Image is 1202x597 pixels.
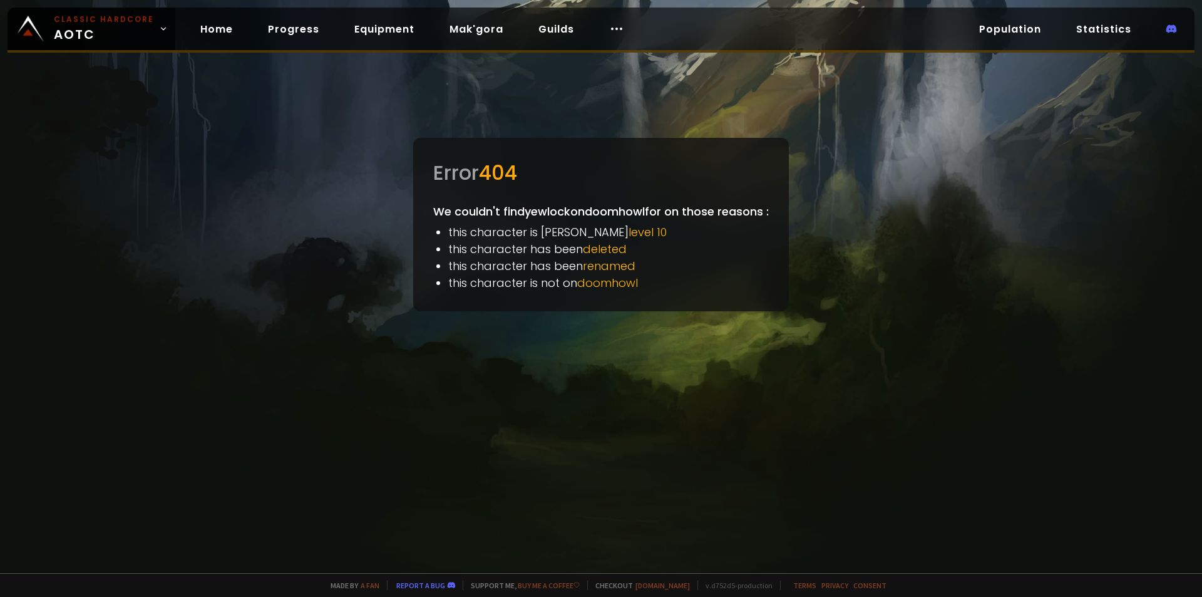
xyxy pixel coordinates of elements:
span: AOTC [54,14,154,44]
a: Population [969,16,1051,42]
li: this character is not on [448,274,769,291]
a: Progress [258,16,329,42]
a: Consent [853,581,886,590]
span: level 10 [629,224,667,240]
a: Home [190,16,243,42]
span: Checkout [587,581,690,590]
span: Made by [323,581,379,590]
a: Privacy [821,581,848,590]
span: Support me, [463,581,580,590]
a: Statistics [1066,16,1141,42]
a: Buy me a coffee [518,581,580,590]
small: Classic Hardcore [54,14,154,25]
a: Mak'gora [439,16,513,42]
a: Terms [793,581,816,590]
span: renamed [583,258,635,274]
span: doomhowl [577,275,638,291]
span: 404 [479,158,517,187]
div: Error [433,158,769,188]
a: Equipment [344,16,424,42]
li: this character has been [448,257,769,274]
a: Classic HardcoreAOTC [8,8,175,50]
div: We couldn't find yewlock on doomhowl for on those reasons : [413,138,789,311]
a: Guilds [528,16,584,42]
span: v. d752d5 - production [697,581,773,590]
li: this character is [PERSON_NAME] [448,224,769,241]
span: deleted [583,241,627,257]
li: this character has been [448,241,769,257]
a: Report a bug [396,581,445,590]
a: a fan [361,581,379,590]
a: [DOMAIN_NAME] [635,581,690,590]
